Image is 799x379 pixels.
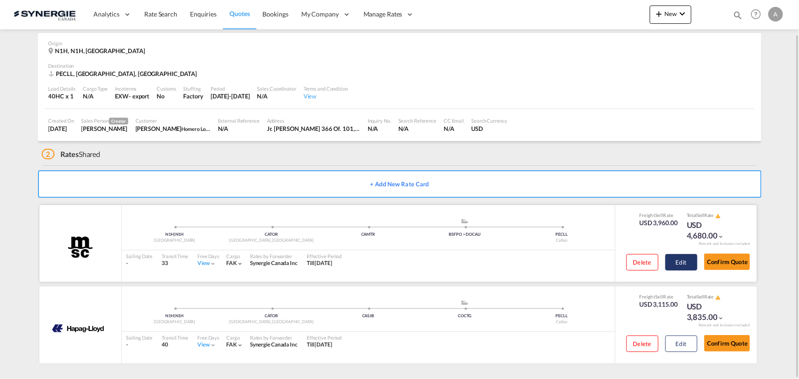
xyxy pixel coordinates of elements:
button: icon-alert [715,294,721,301]
span: N1H [175,232,184,237]
md-icon: icon-chevron-down [210,260,216,267]
md-icon: icon-chevron-down [210,342,216,348]
div: View [304,92,348,100]
span: Till [DATE] [307,260,332,266]
button: Delete [626,336,658,352]
md-icon: icon-alert [716,295,721,300]
button: Delete [626,254,658,271]
md-icon: icon-chevron-down [237,342,243,348]
div: Remark and Inclusion included [692,323,757,328]
span: Rate Search [144,10,177,18]
div: Rates by Forwarder [250,253,298,260]
div: CATOR [223,232,320,238]
button: Edit [665,336,697,352]
div: A [768,7,783,22]
div: PECLL [513,232,610,238]
md-icon: icon-alert [716,213,721,219]
div: CAMTR [320,232,416,238]
span: | [174,313,175,318]
div: Jr. Francisca Zubiaga 366 Of. 101, Urb. Maranga / San Miguel [267,125,360,133]
div: [GEOGRAPHIC_DATA] [126,319,223,325]
div: Effective Period [307,253,342,260]
div: N1H, N1H, Canada [49,47,147,55]
span: N1H [165,313,175,318]
div: Sailing Date [126,253,153,260]
div: Viewicon-chevron-down [197,260,216,267]
div: EXW [115,92,129,100]
div: Stuffing [184,85,203,92]
span: N1H, N1H, [GEOGRAPHIC_DATA] [55,47,145,54]
img: Hapag-Lloyd [44,317,116,340]
div: USD 4,680.00 [687,220,733,242]
div: Transit Time [162,253,188,260]
span: | [174,232,175,237]
div: Cargo Type [83,85,108,92]
div: N/A [83,92,108,100]
div: N/A [218,125,260,133]
div: Transit Time [162,334,188,341]
button: icon-alert [715,212,721,219]
span: Till [DATE] [307,341,332,348]
div: 29 Oct 2025 [211,92,250,100]
md-icon: icon-chevron-down [237,260,243,267]
div: Period [211,85,250,92]
div: Sailing Date [126,334,153,341]
div: [GEOGRAPHIC_DATA], [GEOGRAPHIC_DATA] [223,238,320,244]
div: Mariela Calderon [136,125,211,133]
div: Sales Person [82,117,128,125]
div: Shared [42,149,101,159]
div: External Reference [218,117,260,124]
div: 29 Sep 2025 [49,125,74,133]
div: - export [129,92,149,100]
div: Destination [49,62,751,69]
span: Analytics [93,10,120,19]
span: N1H [175,313,184,318]
div: [GEOGRAPHIC_DATA] [126,238,223,244]
div: Rates by Forwarder [250,334,298,341]
div: Synergie Canada Inc [250,341,298,349]
span: Synergie Canada Inc [250,260,298,266]
div: Till 29 Oct 2025 [307,341,332,349]
div: Terms and Condition [304,85,348,92]
span: Creator [109,118,128,125]
div: Free Days [197,253,219,260]
div: Viewicon-chevron-down [197,341,216,349]
div: Cargo [226,334,243,341]
button: + Add New Rate Card [38,170,761,198]
div: Customer [136,117,211,124]
div: Help [748,6,768,23]
span: Homero Logistics [181,125,219,132]
md-icon: icon-plus 400-fg [653,8,664,19]
span: Sell [697,212,704,218]
div: Inquiry No. [368,117,391,124]
md-icon: icon-chevron-down [717,233,724,240]
div: USD 3,115.00 [639,300,678,309]
div: USD [471,125,507,133]
div: N/A [398,125,436,133]
div: Address [267,117,360,124]
img: MSC [67,236,93,259]
div: Till 29 Oct 2025 [307,260,332,267]
div: CATOR [223,313,320,319]
div: Sales Coordinator [257,85,296,92]
div: Customs [157,85,176,92]
span: 2 [42,149,55,159]
div: Incoterms [115,85,149,92]
span: Sell [655,294,663,299]
div: Remark and Inclusion included [692,241,757,246]
div: Effective Period [307,334,342,341]
div: Callao [513,319,610,325]
div: Created On [49,117,74,124]
img: 1f56c880d42311ef80fc7dca854c8e59.png [14,4,76,25]
button: Edit [665,254,697,271]
div: CASJB [320,313,416,319]
div: - [126,341,153,349]
span: My Company [301,10,339,19]
div: N/A [257,92,296,100]
div: No [157,92,176,100]
md-icon: icon-chevron-down [677,8,688,19]
div: Freight Rate [639,293,678,300]
span: Sell [697,294,704,299]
